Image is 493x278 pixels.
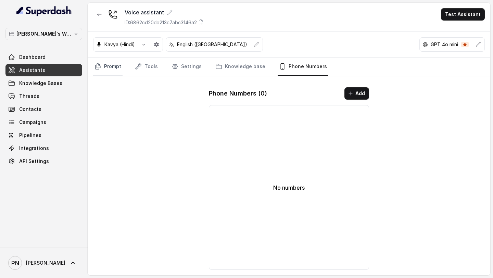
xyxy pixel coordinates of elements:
[5,64,82,76] a: Assistants
[5,77,82,89] a: Knowledge Bases
[93,58,123,76] a: Prompt
[19,80,62,87] span: Knowledge Bases
[209,88,267,99] h1: Phone Numbers ( 0 )
[134,58,159,76] a: Tools
[5,116,82,128] a: Campaigns
[5,90,82,102] a: Threads
[104,41,135,48] p: Kavya (Hindi)
[19,119,46,126] span: Campaigns
[16,30,71,38] p: [PERSON_NAME]'s Workspace
[5,253,82,273] a: [PERSON_NAME]
[441,8,485,21] button: Test Assistant
[422,42,428,47] svg: openai logo
[26,260,65,266] span: [PERSON_NAME]
[19,106,41,113] span: Contacts
[19,158,49,165] span: API Settings
[125,19,197,26] p: ID: 6862cd20cb213c7abc3146a2
[19,132,41,139] span: Pipelines
[177,41,247,48] p: English ([GEOGRAPHIC_DATA])
[273,184,305,192] p: No numbers
[93,58,485,76] nav: Tabs
[5,142,82,154] a: Integrations
[19,145,49,152] span: Integrations
[19,54,46,61] span: Dashboard
[344,87,369,100] button: Add
[5,155,82,167] a: API Settings
[5,51,82,63] a: Dashboard
[431,41,458,48] p: GPT 4o mini
[5,28,82,40] button: [PERSON_NAME]'s Workspace
[5,103,82,115] a: Contacts
[278,58,328,76] a: Phone Numbers
[16,5,72,16] img: light.svg
[19,93,39,100] span: Threads
[214,58,267,76] a: Knowledge base
[5,129,82,141] a: Pipelines
[19,67,45,74] span: Assistants
[125,8,204,16] div: Voice assistant
[11,260,19,267] text: PN
[170,58,203,76] a: Settings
